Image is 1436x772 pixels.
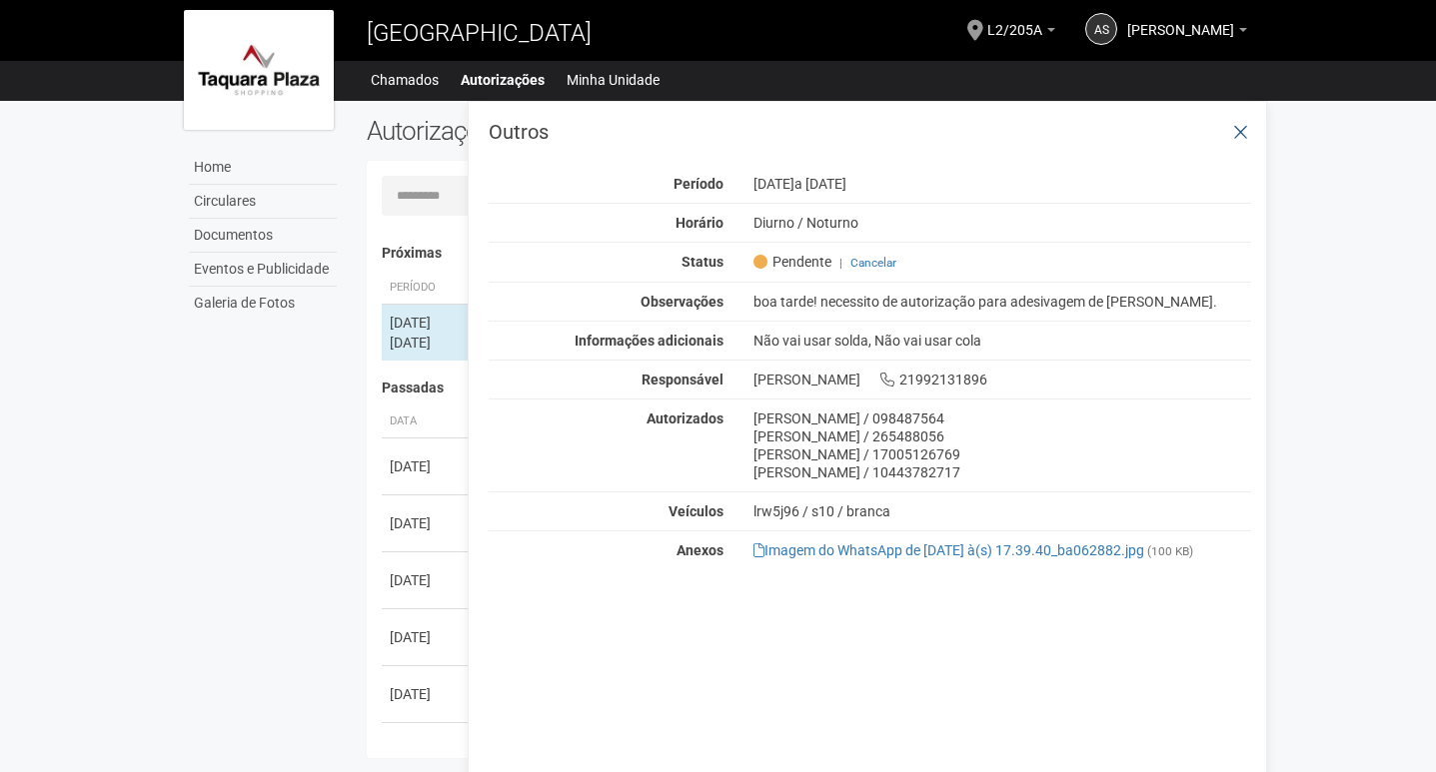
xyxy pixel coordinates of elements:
div: [DATE] [390,456,464,476]
div: [DATE] [390,570,464,590]
small: (100 KB) [1147,544,1193,558]
div: [DATE] [390,333,464,353]
div: [DATE] [390,684,464,704]
a: Eventos e Publicidade [189,253,337,287]
strong: Anexos [677,542,723,558]
strong: Período [674,176,723,192]
a: Circulares [189,185,337,219]
h4: Próximas [382,246,1238,261]
h2: Autorizações [367,116,794,146]
span: [GEOGRAPHIC_DATA] [367,19,592,47]
strong: Autorizados [647,410,723,426]
a: Minha Unidade [567,66,660,94]
a: AS [1085,13,1117,45]
div: [PERSON_NAME] / 265488056 [753,427,1252,445]
span: Pendente [753,253,831,271]
a: Cancelar [850,256,896,270]
a: [PERSON_NAME] [1127,25,1247,41]
div: [DATE] [390,313,464,333]
div: [DATE] [390,513,464,533]
a: Galeria de Fotos [189,287,337,320]
span: | [839,256,842,270]
h3: Outros [489,122,1251,142]
div: lrw5j96 / s10 / branca [753,502,1252,520]
div: [DATE] [390,741,464,761]
th: Data [382,405,472,438]
a: L2/205A [987,25,1055,41]
h4: Passadas [382,381,1238,395]
span: a [DATE] [794,176,846,192]
a: Chamados [371,66,439,94]
div: [DATE] [738,175,1267,193]
strong: Horário [676,215,723,231]
strong: Responsável [642,372,723,387]
a: Home [189,151,337,185]
a: Documentos [189,219,337,253]
img: logo.jpg [184,10,334,130]
a: Autorizações [461,66,545,94]
span: L2/205A [987,3,1042,38]
div: [PERSON_NAME] 21992131896 [738,371,1267,388]
th: Período [382,272,472,305]
span: Aline Salvino Claro Almeida [1127,3,1234,38]
strong: Veículos [669,503,723,519]
div: Diurno / Noturno [738,214,1267,232]
div: [DATE] [390,627,464,647]
div: boa tarde! necessito de autorização para adesivagem de [PERSON_NAME]. [738,293,1267,311]
a: Imagem do WhatsApp de [DATE] à(s) 17.39.40_ba062882.jpg [753,542,1144,558]
strong: Informações adicionais [575,333,723,349]
div: [PERSON_NAME] / 098487564 [753,409,1252,427]
div: [PERSON_NAME] / 10443782717 [753,463,1252,481]
strong: Status [682,254,723,270]
div: [PERSON_NAME] / 17005126769 [753,445,1252,463]
div: Não vai usar solda, Não vai usar cola [738,332,1267,350]
strong: Observações [641,294,723,310]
